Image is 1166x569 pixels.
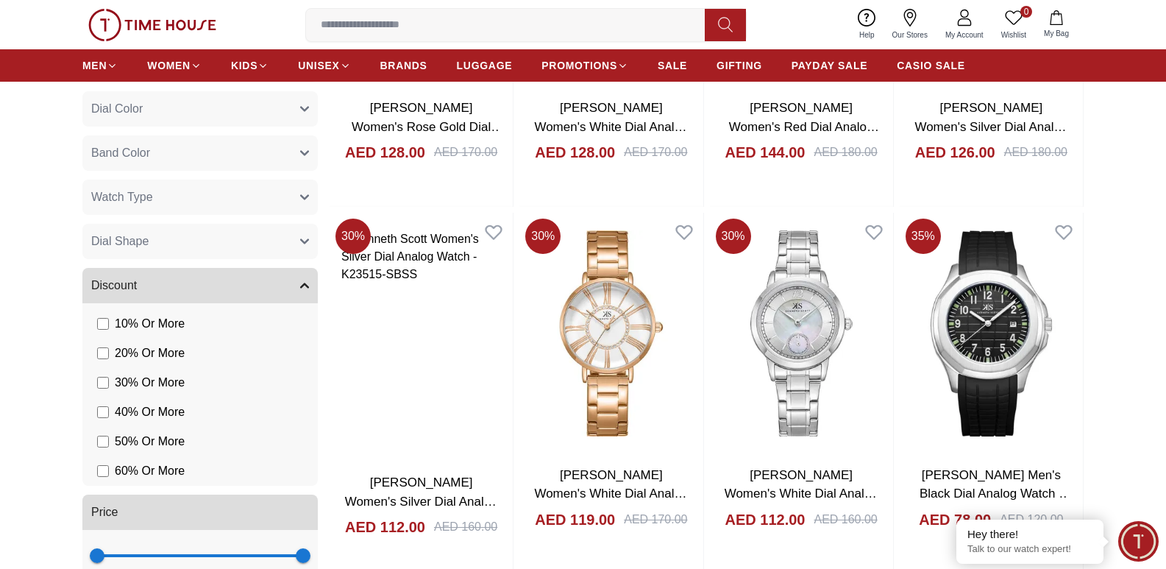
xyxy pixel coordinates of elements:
a: [PERSON_NAME] Women's White Dial Analog Watch - K23538-SBSM [725,468,878,520]
a: LUGGAGE [457,52,513,79]
h4: AED 128.00 [535,142,615,163]
span: KIDS [231,58,257,73]
span: 20 % Or More [115,344,185,362]
h4: AED 119.00 [535,509,615,530]
button: Watch Type [82,180,318,215]
span: My Account [939,29,989,40]
span: 30 % Or More [115,374,185,392]
span: 30 % [716,219,751,254]
h4: AED 112.00 [725,509,806,530]
input: 10% Or More [97,318,109,330]
span: BRANDS [380,58,427,73]
span: 0 [1020,6,1032,18]
a: [PERSON_NAME] Women's Red Dial Analog Watch - K23510-RBKR [729,101,879,152]
span: 40 % Or More [115,403,185,421]
a: [PERSON_NAME] Women's Silver Dial Analog Watch - K23515-SBSS [345,476,498,527]
button: Price [82,495,318,530]
input: 20% Or More [97,347,109,359]
input: 40% Or More [97,406,109,418]
a: [PERSON_NAME] Women's Rose Gold Dial Analog Watch - K22530-RBKK [352,101,503,172]
a: MEN [82,52,118,79]
button: My Bag [1035,7,1078,42]
span: SALE [658,58,687,73]
span: MEN [82,58,107,73]
div: AED 170.00 [434,144,497,161]
h4: AED 112.00 [345,517,425,537]
div: AED 120.00 [1000,511,1063,529]
img: Kenneth Scott Men's Black Dial Analog Watch - K24014-SSBB [900,213,1083,454]
span: Band Color [91,144,150,162]
button: Dial Shape [82,224,318,259]
img: Kenneth Scott Women's Silver Dial Analog Watch - K23515-SBSS [330,213,513,462]
span: Dial Shape [91,233,149,250]
span: Dial Color [91,100,143,118]
input: 50% Or More [97,436,109,448]
a: SALE [658,52,687,79]
span: 60 % Or More [115,462,185,480]
div: AED 180.00 [1004,144,1067,161]
span: GIFTING [717,58,762,73]
p: Talk to our watch expert! [967,543,1092,556]
a: PAYDAY SALE [792,52,867,79]
h4: AED 128.00 [345,142,425,163]
h4: AED 126.00 [915,142,995,163]
a: 0Wishlist [992,6,1035,43]
a: [PERSON_NAME] Women's White Dial Analog Watch - K23536-RBKW [534,468,688,520]
div: Hey there! [967,527,1092,542]
a: UNISEX [298,52,350,79]
span: Watch Type [91,188,153,206]
input: 30% Or More [97,377,109,389]
span: PROMOTIONS [541,58,617,73]
span: Price [91,503,118,521]
button: Band Color [82,135,318,171]
h4: AED 78.00 [919,509,991,530]
a: [PERSON_NAME] Women's Silver Dial Analog Watch - K23515-RBKS [914,101,1067,152]
img: ... [88,9,216,41]
span: LUGGAGE [457,58,513,73]
span: PAYDAY SALE [792,58,867,73]
div: AED 170.00 [624,144,687,161]
h4: AED 144.00 [725,142,806,163]
button: Dial Color [82,91,318,127]
div: Chat Widget [1118,521,1159,562]
a: WOMEN [147,52,202,79]
input: 60% Or More [97,465,109,477]
span: 10 % Or More [115,315,185,333]
span: Help [853,29,881,40]
span: 50 % Or More [115,433,185,450]
div: AED 170.00 [624,511,687,529]
a: Help [850,6,884,43]
div: AED 160.00 [814,511,877,529]
img: Kenneth Scott Women's White Dial Analog Watch - K23536-RBKW [519,213,703,454]
a: KIDS [231,52,269,79]
span: 35 % [906,219,941,254]
span: 30 % [335,219,371,254]
a: PROMOTIONS [541,52,628,79]
a: CASIO SALE [897,52,965,79]
a: [PERSON_NAME] Women's White Dial Analog Watch - K23504-GBGW [534,101,688,152]
img: Kenneth Scott Women's White Dial Analog Watch - K23538-SBSM [710,213,893,454]
span: My Bag [1038,28,1075,39]
span: Wishlist [995,29,1032,40]
span: 30 % [525,219,561,254]
div: AED 180.00 [814,144,877,161]
span: Our Stores [886,29,934,40]
span: UNISEX [298,58,339,73]
span: Discount [91,277,137,294]
button: Discount [82,268,318,303]
a: GIFTING [717,52,762,79]
a: [PERSON_NAME] Men's Black Dial Analog Watch - K24014-SSBB [920,468,1071,520]
div: AED 160.00 [434,518,497,536]
a: Our Stores [884,6,936,43]
span: CASIO SALE [897,58,965,73]
span: WOMEN [147,58,191,73]
a: BRANDS [380,52,427,79]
